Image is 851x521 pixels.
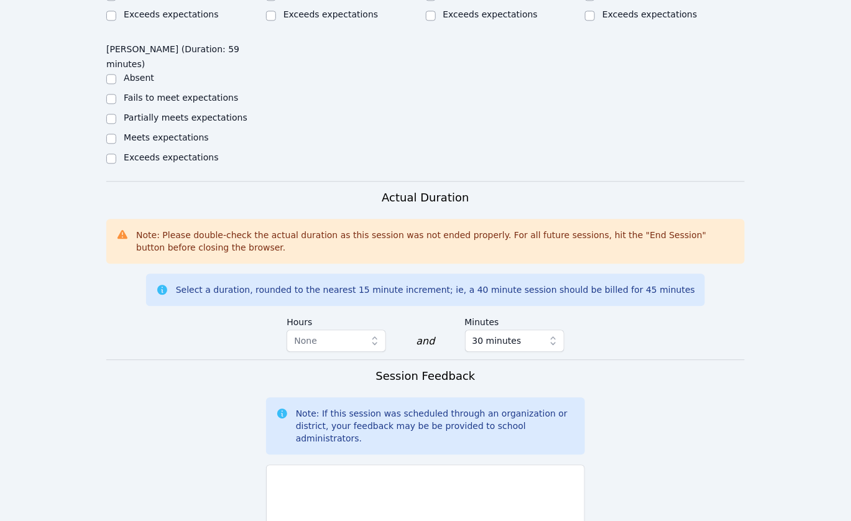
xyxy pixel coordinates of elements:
[287,311,386,330] label: Hours
[443,9,538,19] label: Exceeds expectations
[602,9,697,19] label: Exceeds expectations
[416,334,435,349] div: and
[124,132,209,142] label: Meets expectations
[176,284,695,296] div: Select a duration, rounded to the nearest 15 minute increment; ie, a 40 minute session should be ...
[465,311,564,330] label: Minutes
[465,330,564,352] button: 30 minutes
[472,333,522,348] span: 30 minutes
[296,407,575,445] div: Note: If this session was scheduled through an organization or district, your feedback may be be ...
[287,330,386,352] button: None
[124,113,247,122] label: Partially meets expectations
[106,38,266,71] legend: [PERSON_NAME] (Duration: 59 minutes)
[124,152,218,162] label: Exceeds expectations
[283,9,378,19] label: Exceeds expectations
[124,9,218,19] label: Exceeds expectations
[124,73,154,83] label: Absent
[124,93,238,103] label: Fails to meet expectations
[294,336,317,346] span: None
[136,229,735,254] div: Note: Please double-check the actual duration as this session was not ended properly. For all fut...
[375,367,475,385] h3: Session Feedback
[382,189,469,206] h3: Actual Duration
